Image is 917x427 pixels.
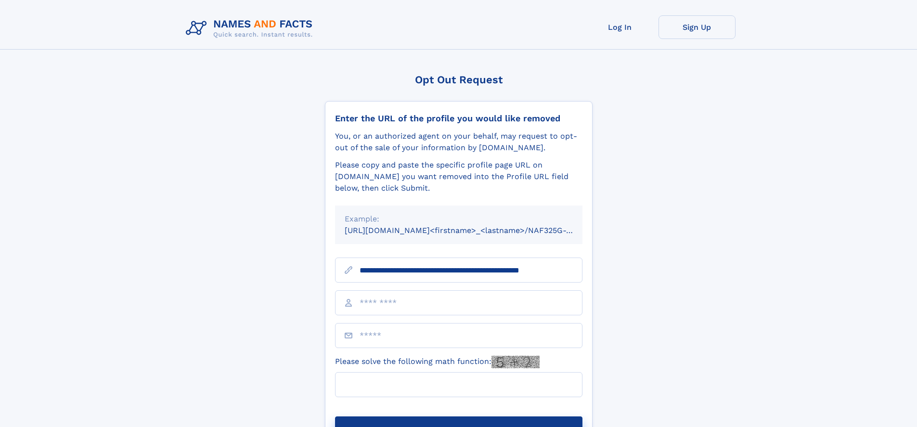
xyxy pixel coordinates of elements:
div: Example: [345,213,573,225]
div: Enter the URL of the profile you would like removed [335,113,582,124]
div: Opt Out Request [325,74,593,86]
label: Please solve the following math function: [335,356,540,368]
div: You, or an authorized agent on your behalf, may request to opt-out of the sale of your informatio... [335,130,582,154]
small: [URL][DOMAIN_NAME]<firstname>_<lastname>/NAF325G-xxxxxxxx [345,226,601,235]
a: Log In [581,15,659,39]
a: Sign Up [659,15,736,39]
div: Please copy and paste the specific profile page URL on [DOMAIN_NAME] you want removed into the Pr... [335,159,582,194]
img: Logo Names and Facts [182,15,321,41]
